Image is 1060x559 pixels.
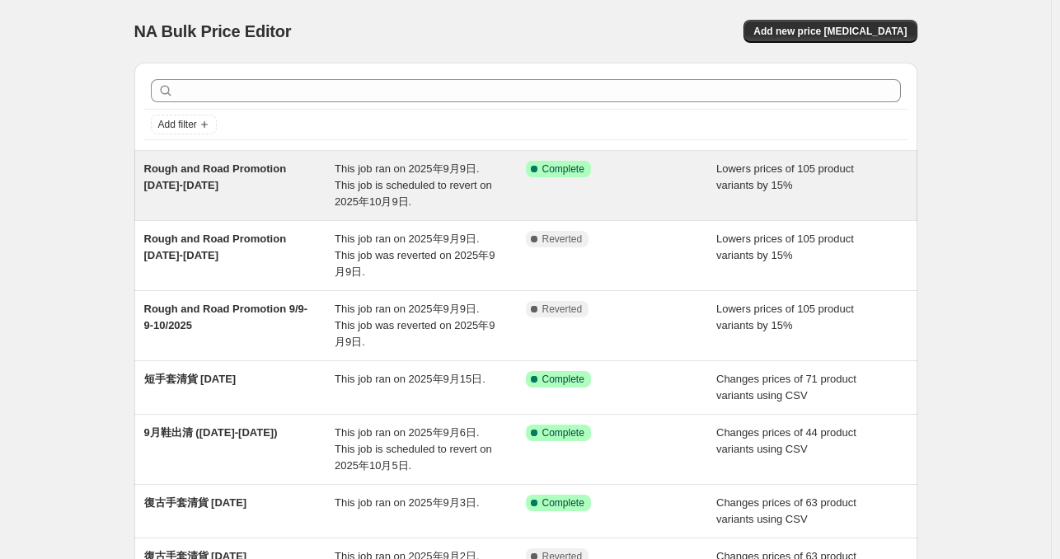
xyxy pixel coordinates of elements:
[134,22,292,40] span: NA Bulk Price Editor
[716,303,854,331] span: Lowers prices of 105 product variants by 15%
[716,233,854,261] span: Lowers prices of 105 product variants by 15%
[144,162,287,191] span: Rough and Road Promotion [DATE]-[DATE]
[716,426,856,455] span: Changes prices of 44 product variants using CSV
[144,233,287,261] span: Rough and Road Promotion [DATE]-[DATE]
[144,373,237,385] span: 短手套清貨 [DATE]
[542,496,584,510] span: Complete
[144,426,278,439] span: 9月鞋出清 ([DATE]-[DATE])
[335,233,495,278] span: This job ran on 2025年9月9日. This job was reverted on 2025年9月9日.
[335,162,492,208] span: This job ran on 2025年9月9日. This job is scheduled to revert on 2025年10月9日.
[716,496,856,525] span: Changes prices of 63 product variants using CSV
[144,496,247,509] span: 復古手套清貨 [DATE]
[151,115,217,134] button: Add filter
[743,20,917,43] button: Add new price [MEDICAL_DATA]
[716,162,854,191] span: Lowers prices of 105 product variants by 15%
[144,303,308,331] span: Rough and Road Promotion 9/9-9-10/2025
[753,25,907,38] span: Add new price [MEDICAL_DATA]
[542,162,584,176] span: Complete
[335,303,495,348] span: This job ran on 2025年9月9日. This job was reverted on 2025年9月9日.
[716,373,856,402] span: Changes prices of 71 product variants using CSV
[542,426,584,439] span: Complete
[335,373,485,385] span: This job ran on 2025年9月15日.
[335,426,492,472] span: This job ran on 2025年9月6日. This job is scheduled to revert on 2025年10月5日.
[158,118,197,131] span: Add filter
[542,303,583,316] span: Reverted
[335,496,480,509] span: This job ran on 2025年9月3日.
[542,373,584,386] span: Complete
[542,233,583,246] span: Reverted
